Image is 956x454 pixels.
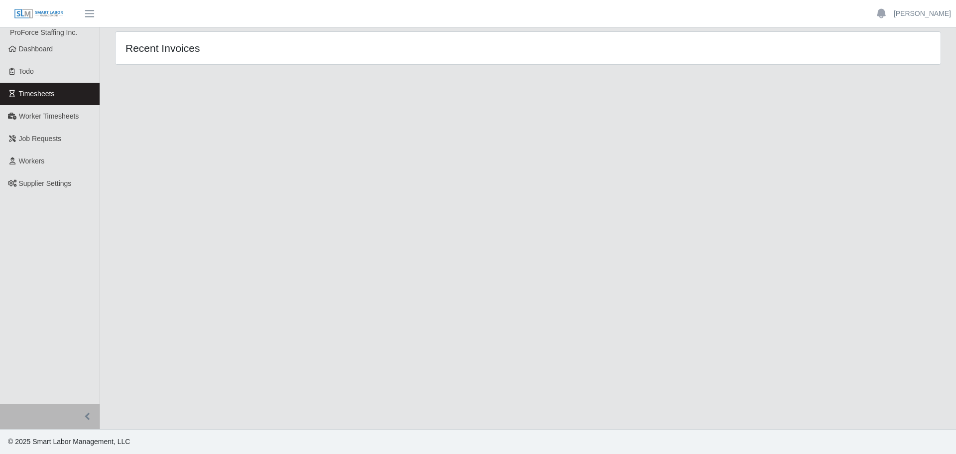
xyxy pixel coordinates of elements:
[19,135,62,143] span: Job Requests
[19,157,45,165] span: Workers
[8,438,130,446] span: © 2025 Smart Labor Management, LLC
[894,8,951,19] a: [PERSON_NAME]
[10,28,77,36] span: ProForce Staffing Inc.
[19,179,72,187] span: Supplier Settings
[19,112,79,120] span: Worker Timesheets
[14,8,64,19] img: SLM Logo
[19,90,55,98] span: Timesheets
[19,45,53,53] span: Dashboard
[125,42,452,54] h4: Recent Invoices
[19,67,34,75] span: Todo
